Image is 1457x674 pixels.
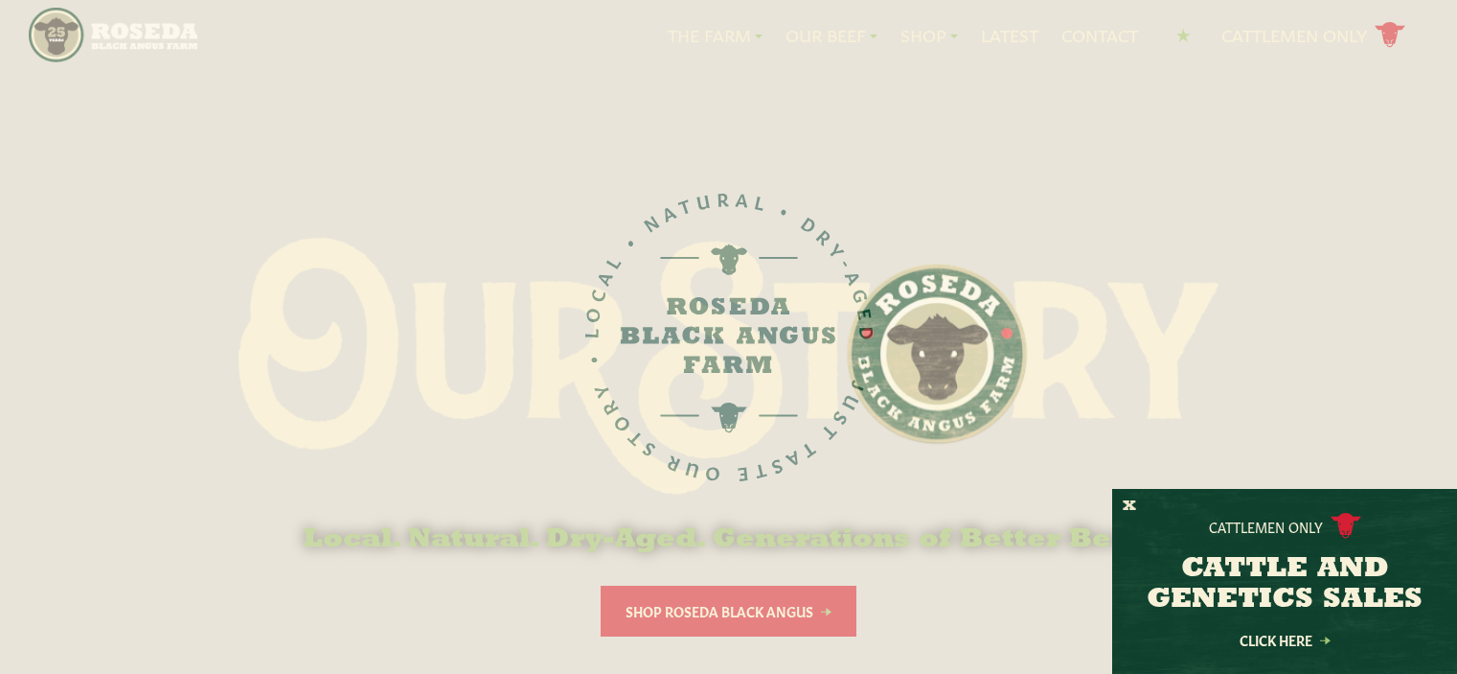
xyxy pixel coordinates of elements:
[1221,18,1405,52] a: Cattlemen Only
[239,525,1219,555] h6: Local. Natural. Dry-Aged. Generations of Better Beef.
[900,23,958,48] a: Shop
[601,586,856,637] a: Shop Roseda Black Angus
[981,23,1038,48] a: Latest
[1198,634,1371,646] a: Click Here
[1209,517,1323,536] p: Cattlemen Only
[1136,554,1433,616] h3: CATTLE AND GENETICS SALES
[239,238,1219,495] img: Roseda Black Aangus Farm
[1123,497,1136,517] button: X
[668,23,763,48] a: The Farm
[29,8,196,62] img: https://roseda.com/wp-content/uploads/2021/05/roseda-25-header.png
[1061,23,1138,48] a: Contact
[1331,513,1361,539] img: cattle-icon.svg
[785,23,877,48] a: Our Beef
